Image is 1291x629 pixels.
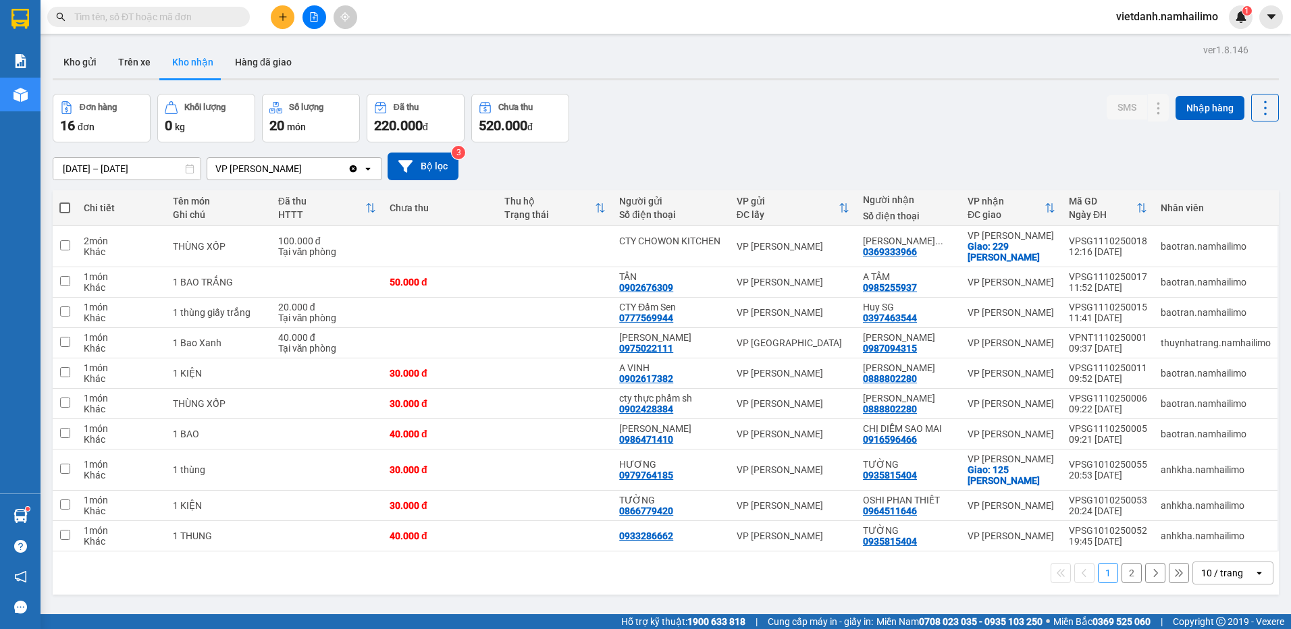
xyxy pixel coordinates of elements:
[1265,11,1277,23] span: caret-down
[619,196,723,207] div: Người gửi
[173,464,265,475] div: 1 thùng
[278,312,376,323] div: Tại văn phòng
[1069,373,1147,384] div: 09:52 [DATE]
[619,343,673,354] div: 0975022111
[1053,614,1151,629] span: Miền Bắc
[173,277,265,288] div: 1 BAO TRẮNG
[504,196,595,207] div: Thu hộ
[504,209,595,220] div: Trạng thái
[619,505,673,516] div: 0866779420
[863,505,917,516] div: 0964511646
[1161,429,1271,439] div: baotran.namhailimo
[303,162,305,175] input: Selected VP Phan Thiết.
[74,9,234,24] input: Tìm tên, số ĐT hoặc mã đơn
[84,404,159,414] div: Khác
[863,236,954,246] div: TRẦN THỊ ÁNH PHONG
[84,282,159,293] div: Khác
[863,393,954,404] div: VÕ TRINH
[1161,614,1163,629] span: |
[730,190,856,226] th: Toggle SortBy
[1069,196,1136,207] div: Mã GD
[935,236,943,246] span: ...
[1176,96,1244,120] button: Nhập hàng
[619,332,723,343] div: Ng T Hà
[968,368,1055,379] div: VP [PERSON_NAME]
[498,103,533,112] div: Chưa thu
[1069,343,1147,354] div: 09:37 [DATE]
[737,209,839,220] div: ĐC lấy
[165,117,172,134] span: 0
[394,103,419,112] div: Đã thu
[619,236,723,246] div: CTY CHOWON KITCHEN
[84,536,159,547] div: Khác
[968,398,1055,409] div: VP [PERSON_NAME]
[1069,282,1147,293] div: 11:52 [DATE]
[1069,393,1147,404] div: VPSG1110250006
[968,241,1055,263] div: Giao: 229 Tôn Đức Thắng
[1069,312,1147,323] div: 11:41 [DATE]
[1069,246,1147,257] div: 12:16 [DATE]
[498,190,612,226] th: Toggle SortBy
[348,163,359,174] svg: Clear value
[737,368,849,379] div: VP [PERSON_NAME]
[619,271,723,282] div: TÂN
[84,373,159,384] div: Khác
[390,277,491,288] div: 50.000 đ
[863,536,917,547] div: 0935815404
[863,495,954,505] div: OSHI PHAN THIẾT
[863,271,954,282] div: A TÂM
[278,332,376,343] div: 40.000 đ
[1161,202,1271,213] div: Nhân viên
[14,570,27,583] span: notification
[278,196,365,207] div: Đã thu
[619,393,723,404] div: cty thực phẩm sh
[1242,6,1252,16] sup: 1
[60,117,75,134] span: 16
[968,500,1055,511] div: VP [PERSON_NAME]
[619,495,723,505] div: TƯỜNG
[390,202,491,213] div: Chưa thu
[619,282,673,293] div: 0902676309
[80,103,117,112] div: Đơn hàng
[1069,271,1147,282] div: VPSG1110250017
[161,46,224,78] button: Kho nhận
[173,196,265,207] div: Tên món
[84,434,159,445] div: Khác
[619,434,673,445] div: 0986471410
[173,530,265,541] div: 1 THUNG
[14,88,28,102] img: warehouse-icon
[278,343,376,354] div: Tại văn phòng
[1069,236,1147,246] div: VPSG1110250018
[1069,470,1147,481] div: 20:53 [DATE]
[84,302,159,312] div: 1 món
[1201,566,1243,580] div: 10 / trang
[390,398,491,409] div: 30.000 đ
[1244,6,1249,16] span: 1
[374,117,423,134] span: 220.000
[471,94,569,142] button: Chưa thu520.000đ
[278,302,376,312] div: 20.000 đ
[14,540,27,553] span: question-circle
[84,271,159,282] div: 1 món
[84,246,159,257] div: Khác
[271,5,294,29] button: plus
[1216,617,1226,626] span: copyright
[278,246,376,257] div: Tại văn phòng
[84,495,159,505] div: 1 món
[84,459,159,470] div: 1 món
[1161,530,1271,541] div: anhkha.namhailimo
[390,464,491,475] div: 30.000 đ
[863,459,954,470] div: TƯỜNG
[863,434,917,445] div: 0916596466
[863,373,917,384] div: 0888802280
[340,12,350,22] span: aim
[26,507,30,511] sup: 1
[84,362,159,373] div: 1 món
[1069,209,1136,220] div: Ngày ĐH
[1069,362,1147,373] div: VPSG1110250011
[14,601,27,613] span: message
[876,614,1043,629] span: Miền Nam
[1069,536,1147,547] div: 19:45 [DATE]
[619,312,673,323] div: 0777569944
[271,190,383,226] th: Toggle SortBy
